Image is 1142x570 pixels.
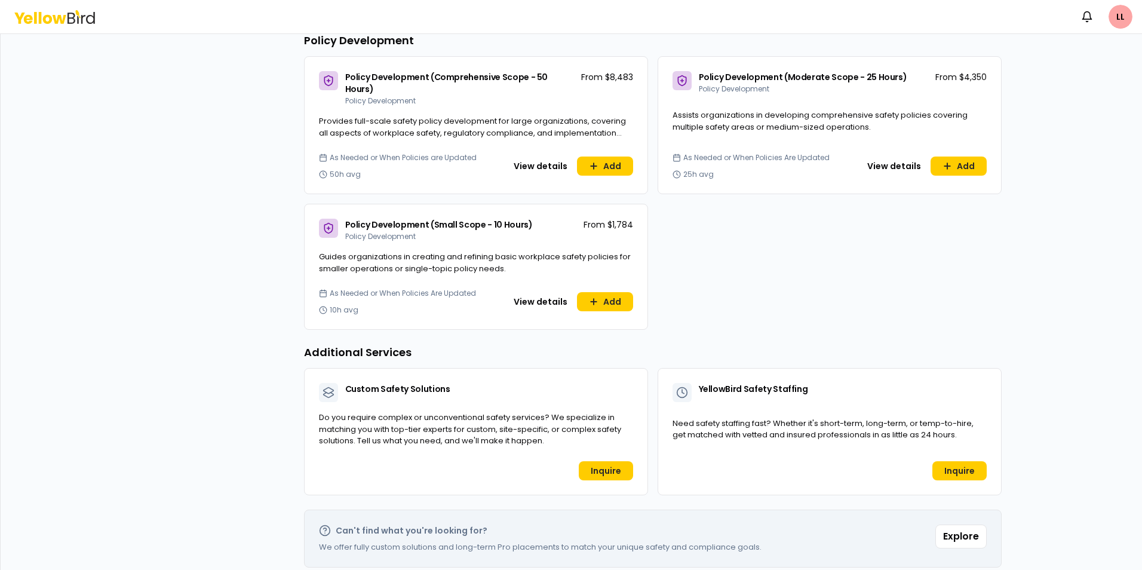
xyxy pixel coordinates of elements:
[860,157,928,176] button: View details
[931,157,987,176] button: Add
[699,71,907,83] span: Policy Development (Moderate Scope - 25 Hours)
[345,219,533,231] span: Policy Development (Small Scope - 10 Hours)
[581,71,633,83] p: From $8,483
[683,170,714,179] span: 25h avg
[506,157,575,176] button: View details
[506,292,575,311] button: View details
[319,541,762,553] p: We offer fully custom solutions and long-term Pro placements to match your unique safety and comp...
[932,461,987,480] a: Inquire
[673,418,974,441] span: Need safety staffing fast? Whether it's short-term, long-term, or temp-to-hire, get matched with ...
[319,115,626,150] span: Provides full-scale safety policy development for large organizations, covering all aspects of wo...
[345,96,416,106] span: Policy Development
[345,383,450,395] span: Custom Safety Solutions
[330,305,358,315] span: 10h avg
[330,289,476,298] span: As Needed or When Policies Are Updated
[1109,5,1132,29] span: LL
[935,71,987,83] p: From $4,350
[336,525,487,537] h2: Can't find what you're looking for?
[935,525,987,548] button: Explore
[699,383,808,395] span: YellowBird Safety Staffing
[330,170,361,179] span: 50h avg
[577,157,633,176] button: Add
[673,109,968,133] span: Assists organizations in developing comprehensive safety policies covering multiple safety areas ...
[304,344,1002,361] h3: Additional Services
[345,71,548,95] span: Policy Development (Comprehensive Scope - 50 Hours)
[584,219,633,231] p: From $1,784
[683,153,830,163] span: As Needed or When Policies Are Updated
[699,84,769,94] span: Policy Development
[330,153,477,163] span: As Needed or When Policies are Updated
[319,412,621,446] span: Do you require complex or unconventional safety services? We specialize in matching you with top-...
[345,231,416,241] span: Policy Development
[577,292,633,311] button: Add
[304,32,1002,49] h3: Policy Development
[579,461,633,480] a: Inquire
[319,251,631,274] span: Guides organizations in creating and refining basic workplace safety policies for smaller operati...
